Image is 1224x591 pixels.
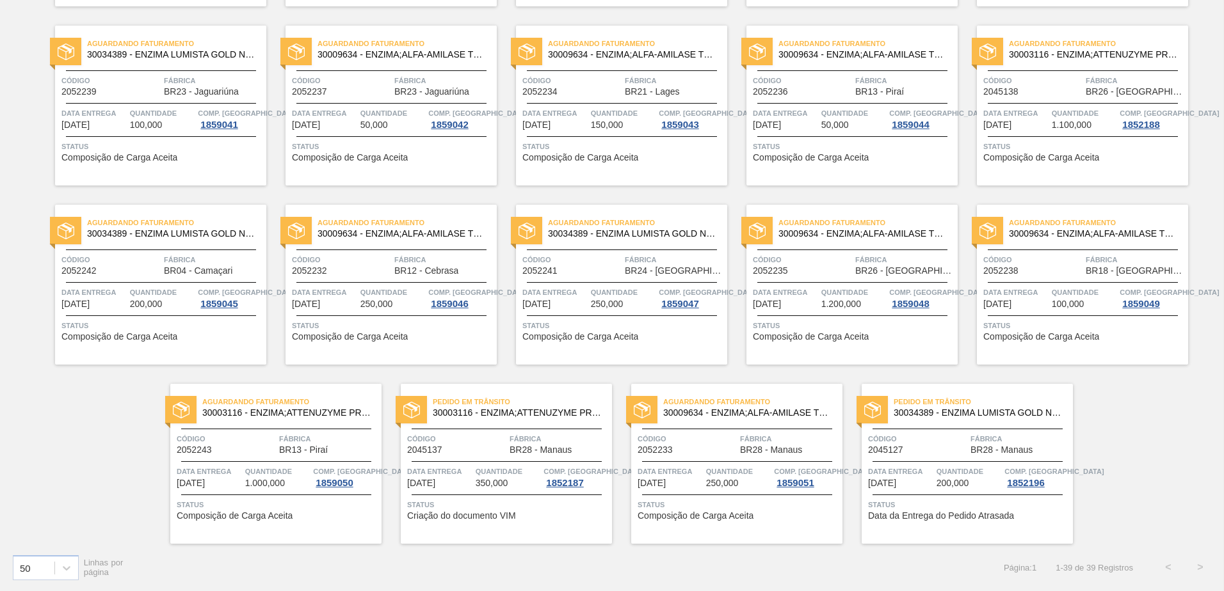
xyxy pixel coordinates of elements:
[625,74,724,87] span: Fábrica
[433,395,612,408] span: Pedido em Trânsito
[1086,253,1185,266] span: Fábrica
[292,332,408,342] span: Composição de Carga Aceita
[20,562,31,573] div: 50
[522,87,558,97] span: 2052234
[292,266,327,276] span: 2052232
[983,153,1099,162] span: Composição de Carga Aceita
[659,299,701,309] div: 1859047
[979,223,996,239] img: status
[433,408,602,418] span: 30003116 - ENZIMA;ATTENUZYME PRO;NOVOZYMES;
[753,87,788,97] span: 2052236
[428,286,494,309] a: Comp. [GEOGRAPHIC_DATA]1859046
[360,286,426,299] span: Quantidade
[634,402,650,418] img: status
[87,216,266,229] span: Aguardando Faturamento
[84,558,124,577] span: Linhas por página
[360,107,426,120] span: Quantidade
[889,107,988,120] span: Comp. Carga
[403,402,420,418] img: status
[544,465,609,488] a: Comp. [GEOGRAPHIC_DATA]1852187
[727,205,958,365] a: statusAguardando Faturamento30009634 - ENZIMA;ALFA-AMILASE TERMOESTÁVEL;TERMAMYCódigo2052235Fábri...
[173,402,189,418] img: status
[198,120,240,130] div: 1859041
[544,478,586,488] div: 1852187
[292,120,320,130] span: 28/10/2025
[753,107,818,120] span: Data Entrega
[522,153,638,162] span: Composição de Carga Aceita
[659,107,724,130] a: Comp. [GEOGRAPHIC_DATA]1859043
[292,87,327,97] span: 2052237
[625,266,724,276] span: BR24 - Ponta Grossa
[61,319,263,332] span: Status
[313,465,378,488] a: Comp. [GEOGRAPHIC_DATA]1859050
[548,50,717,59] span: 30009634 - ENZIMA;ALFA-AMILASE TERMOESTÁVEL;TERMAMY
[1009,37,1188,50] span: Aguardando Faturamento
[855,87,904,97] span: BR13 - Piraí
[778,229,947,239] span: 30009634 - ENZIMA;ALFA-AMILASE TERMOESTÁVEL;TERMAMY
[522,120,551,130] span: 29/10/2025
[61,153,177,162] span: Composição de Carga Aceita
[591,120,624,130] span: 150,000
[313,478,355,488] div: 1859050
[983,266,1019,276] span: 2052238
[318,216,497,229] span: Aguardando Faturamento
[36,26,266,185] a: statusAguardando Faturamento30034389 - ENZIMA LUMISTA GOLD NOVONESIS 25KGCódigo2052239FábricaBR23...
[1052,107,1117,120] span: Quantidade
[1052,120,1091,130] span: 1.100,000
[1004,465,1104,478] span: Comp. Carga
[318,50,487,59] span: 30009634 - ENZIMA;ALFA-AMILASE TERMOESTÁVEL;TERMAMY
[428,299,471,309] div: 1859046
[638,498,839,511] span: Status
[753,120,781,130] span: 29/10/2025
[1120,299,1162,309] div: 1859049
[548,37,727,50] span: Aguardando Faturamento
[87,229,256,239] span: 30034389 - ENZIMA LUMISTA GOLD NOVONESIS 25KG
[1004,563,1036,572] span: Página : 1
[522,266,558,276] span: 2052241
[313,465,412,478] span: Comp. Carga
[1086,266,1185,276] span: BR18 - Pernambuco
[591,286,656,299] span: Quantidade
[740,432,839,445] span: Fábrica
[407,511,516,521] span: Criação do documento VIM
[983,140,1185,153] span: Status
[958,26,1188,185] a: statusAguardando Faturamento30003116 - ENZIMA;ATTENUZYME PRO;NOVOZYMES;Código2045138FábricaBR26 -...
[428,286,527,299] span: Comp. Carga
[292,74,391,87] span: Código
[753,140,954,153] span: Status
[1056,563,1133,572] span: 1 - 39 de 39 Registros
[778,50,947,59] span: 30009634 - ENZIMA;ALFA-AMILASE TERMOESTÁVEL;TERMAMY
[130,299,163,309] span: 200,000
[198,286,297,299] span: Comp. Carga
[61,120,90,130] span: 26/10/2025
[394,253,494,266] span: Fábrica
[164,266,232,276] span: BR04 - Camaçari
[1052,299,1084,309] span: 100,000
[61,286,127,299] span: Data Entrega
[979,43,996,60] img: status
[548,216,727,229] span: Aguardando Faturamento
[245,478,285,488] span: 1.000,000
[894,395,1073,408] span: Pedido em Trânsito
[476,465,541,478] span: Quantidade
[394,87,469,97] span: BR23 - Jaguariúna
[983,107,1049,120] span: Data Entrega
[318,37,497,50] span: Aguardando Faturamento
[266,26,497,185] a: statusAguardando Faturamento30009634 - ENZIMA;ALFA-AMILASE TERMOESTÁVEL;TERMAMYCódigo2052237Fábri...
[753,286,818,299] span: Data Entrega
[497,26,727,185] a: statusAguardando Faturamento30009634 - ENZIMA;ALFA-AMILASE TERMOESTÁVEL;TERMAMYCódigo2052234Fábri...
[202,408,371,418] span: 30003116 - ENZIMA;ATTENUZYME PRO;NOVOZYMES;
[177,478,205,488] span: 02/11/2025
[61,74,161,87] span: Código
[638,478,666,488] span: 15/11/2025
[428,107,494,130] a: Comp. [GEOGRAPHIC_DATA]1859042
[821,107,887,120] span: Quantidade
[749,43,766,60] img: status
[279,445,328,455] span: BR13 - Piraí
[522,332,638,342] span: Composição de Carga Aceita
[778,37,958,50] span: Aguardando Faturamento
[292,140,494,153] span: Status
[292,253,391,266] span: Código
[177,432,276,445] span: Código
[774,478,816,488] div: 1859051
